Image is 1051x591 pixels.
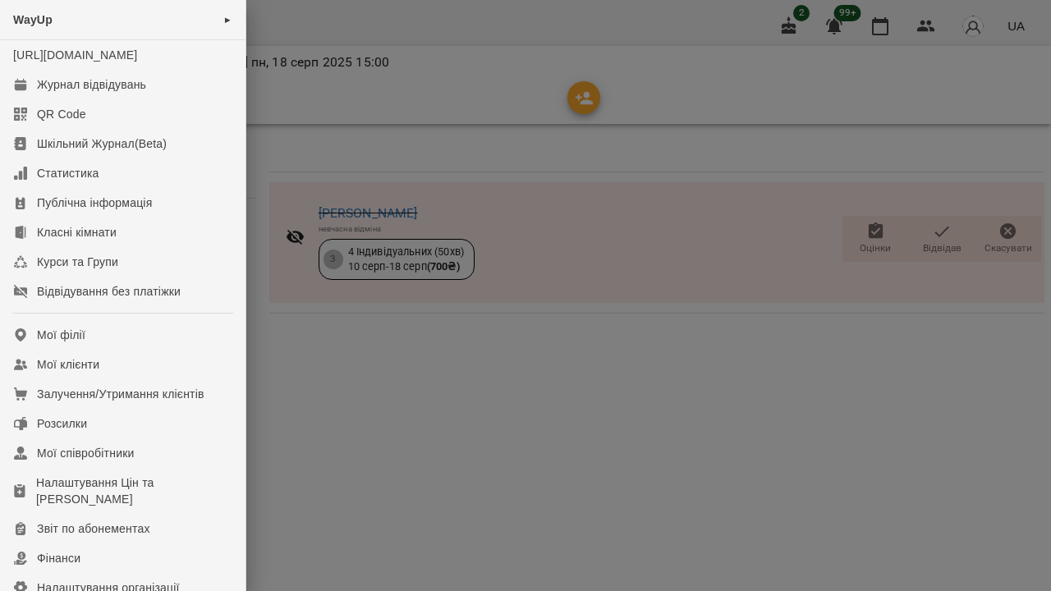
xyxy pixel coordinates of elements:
[37,445,135,461] div: Мої співробітники
[37,135,167,152] div: Шкільний Журнал(Beta)
[37,550,80,566] div: Фінанси
[37,415,87,432] div: Розсилки
[37,76,146,93] div: Журнал відвідувань
[37,386,204,402] div: Залучення/Утримання клієнтів
[37,283,181,300] div: Відвідування без платіжки
[37,224,117,241] div: Класні кімнати
[13,13,53,26] span: WayUp
[37,520,150,537] div: Звіт по абонементах
[36,474,232,507] div: Налаштування Цін та [PERSON_NAME]
[37,106,86,122] div: QR Code
[37,254,118,270] div: Курси та Групи
[223,13,232,26] span: ►
[13,48,137,62] a: [URL][DOMAIN_NAME]
[37,356,99,373] div: Мої клієнти
[37,327,85,343] div: Мої філії
[37,165,99,181] div: Статистика
[37,195,152,211] div: Публічна інформація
